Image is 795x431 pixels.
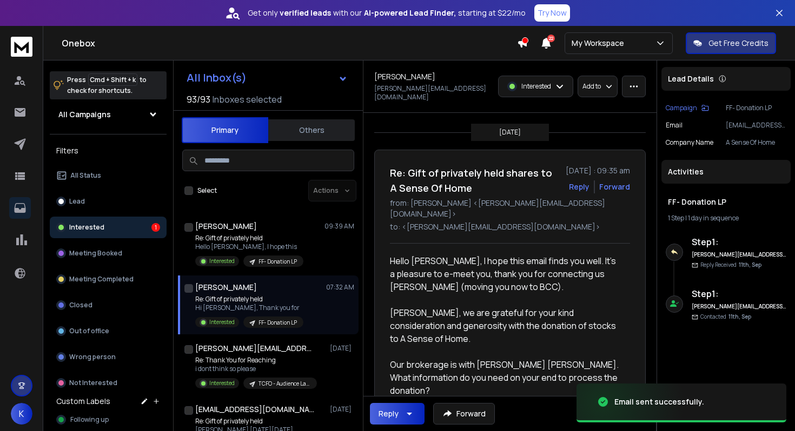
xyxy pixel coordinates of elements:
button: Primary [182,117,268,143]
p: Re: Gift of privately held [195,417,303,426]
h3: Custom Labels [56,396,110,407]
button: All Inbox(s) [178,67,356,89]
button: Closed [50,294,167,316]
p: All Status [70,171,101,180]
p: FF- Donation LP [259,319,297,327]
p: Company Name [666,138,713,147]
p: Get only with our starting at $22/mo [248,8,526,18]
p: to: <[PERSON_NAME][EMAIL_ADDRESS][DOMAIN_NAME]> [390,221,630,232]
p: Add to [582,82,601,91]
h6: Step 1 : [692,287,786,300]
p: [PERSON_NAME][EMAIL_ADDRESS][DOMAIN_NAME] [374,84,492,102]
button: K [11,403,32,425]
p: Get Free Credits [708,38,769,49]
button: Forward [433,403,495,425]
h3: Filters [50,143,167,158]
p: Interested [69,223,104,232]
span: 22 [547,35,555,42]
p: Campaign [666,104,697,112]
p: FF- Donation LP [259,258,297,266]
button: All Campaigns [50,104,167,125]
span: 1 Step [668,213,684,223]
p: Interested [209,257,235,265]
p: TCFO - Audience Labs - Hyper Personal [259,380,310,388]
p: [DATE] [499,128,521,137]
div: 1 [151,223,160,232]
p: [DATE] : 09:35 am [566,165,630,176]
button: Following up [50,409,167,430]
button: Meeting Booked [50,243,167,264]
p: Try Now [538,8,567,18]
h1: All Inbox(s) [187,72,247,83]
p: Lead Details [668,73,714,84]
button: Reply [370,403,425,425]
p: 09:39 AM [324,222,354,231]
p: Interested [209,318,235,326]
h6: [PERSON_NAME][EMAIL_ADDRESS][DOMAIN_NAME] [692,251,786,259]
button: Reply [569,181,589,192]
div: Reply [379,408,399,419]
p: Closed [69,301,92,309]
p: Lead [69,197,85,206]
h3: Inboxes selected [213,93,282,106]
h1: Onebox [62,37,517,50]
div: Activities [661,160,791,184]
button: Meeting Completed [50,268,167,290]
p: Hi [PERSON_NAME], Thank you for [195,304,303,312]
p: Interested [209,379,235,387]
p: [DATE] [330,405,354,414]
span: Following up [70,415,109,424]
p: Hello [PERSON_NAME], I hope this [195,243,303,251]
div: | [668,214,784,223]
p: [EMAIL_ADDRESS][DOMAIN_NAME] [726,121,786,130]
span: 93 / 93 [187,93,210,106]
button: Interested1 [50,217,167,238]
p: i dont think so please [195,365,317,373]
img: logo [11,37,32,57]
p: Meeting Completed [69,275,134,284]
p: Interested [521,82,551,91]
h1: [PERSON_NAME] [374,71,435,82]
p: FF- Donation LP [726,104,786,112]
p: My Workspace [572,38,628,49]
p: Re: Gift of privately held [195,295,303,304]
p: Meeting Booked [69,249,122,258]
p: Wrong person [69,353,116,361]
button: Campaign [666,104,709,112]
strong: AI-powered Lead Finder, [364,8,456,18]
span: Cmd + Shift + k [88,73,137,86]
p: A Sense Of Home [726,138,786,147]
p: Press to check for shortcuts. [67,75,147,96]
button: Out of office [50,320,167,342]
h1: FF- Donation LP [668,197,784,207]
button: Get Free Credits [686,32,776,54]
h1: [PERSON_NAME] [195,282,257,293]
button: Lead [50,191,167,212]
h6: Step 1 : [692,235,786,248]
h1: [EMAIL_ADDRESS][DOMAIN_NAME] [195,404,314,415]
h1: [PERSON_NAME][EMAIL_ADDRESS][DOMAIN_NAME] [195,343,314,354]
span: 11th, Sep [739,261,761,268]
div: Email sent successfully. [614,396,704,407]
p: Out of office [69,327,109,335]
button: Wrong person [50,346,167,368]
p: 07:32 AM [326,283,354,292]
button: Not Interested [50,372,167,394]
p: Reply Received [700,261,761,269]
strong: verified leads [280,8,331,18]
div: Hello [PERSON_NAME], I hope this email finds you well. It's a pleasure to e-meet you, thank you f... [390,254,621,293]
span: 1 day in sequence [688,213,739,223]
p: Re: Gift of privately held [195,234,303,243]
h1: All Campaigns [58,109,111,120]
p: Contacted [700,313,751,321]
button: Others [268,118,355,142]
button: All Status [50,165,167,186]
div: Forward [599,181,630,192]
span: 11th, Sep [728,313,751,320]
div: Our brokerage is with [PERSON_NAME] [PERSON_NAME]. What information do you need on your end to pr... [390,358,621,397]
h1: [PERSON_NAME] [195,221,257,232]
p: Re: Thank You for Reaching [195,356,317,365]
